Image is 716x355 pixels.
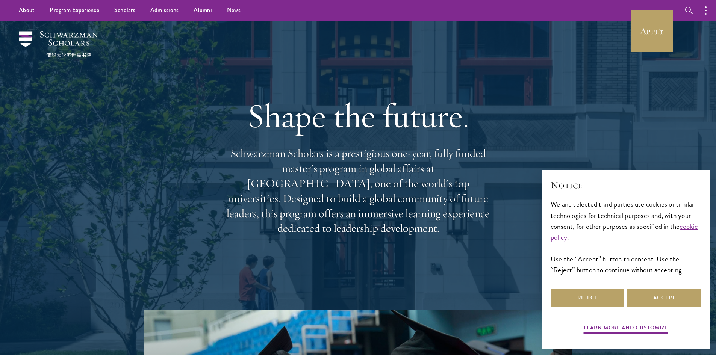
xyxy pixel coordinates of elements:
div: We and selected third parties use cookies or similar technologies for technical purposes and, wit... [551,199,701,275]
button: Reject [551,289,624,307]
p: Schwarzman Scholars is a prestigious one-year, fully funded master’s program in global affairs at... [223,146,493,236]
button: Accept [627,289,701,307]
h1: Shape the future. [223,95,493,137]
h2: Notice [551,179,701,192]
a: cookie policy [551,221,698,243]
img: Schwarzman Scholars [19,31,98,57]
button: Learn more and customize [584,323,668,335]
a: Apply [631,10,673,52]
